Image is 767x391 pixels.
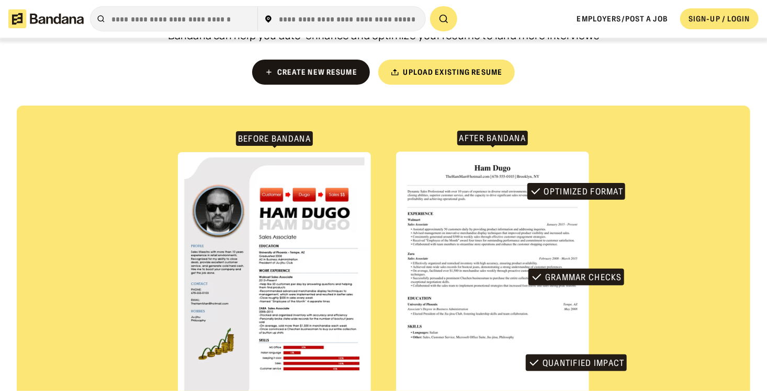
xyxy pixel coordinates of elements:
[577,14,668,24] a: Employers/Post a job
[545,272,622,283] div: Grammar Checks
[277,68,357,76] div: Create new resume
[543,358,625,369] div: Quantified Impact
[403,68,503,76] div: Upload existing resume
[689,14,750,24] div: SIGN-UP / LOGIN
[238,133,311,144] div: Before Bandana
[8,9,84,28] img: Bandana logotype
[459,133,526,144] div: After Bandana
[544,186,623,197] div: Optimized Format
